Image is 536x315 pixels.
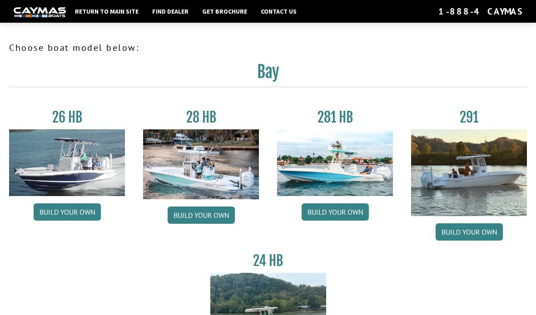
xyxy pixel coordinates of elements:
[143,109,259,126] h3: 28 HB
[302,203,369,221] a: Build your own
[9,41,527,54] p: Choose boat model below:
[277,129,393,196] img: 28-hb-twin.jpg
[14,7,66,17] img: white-logo-c9c8dbefe5ff5ceceb0f0178aa75bf4bb51f6bca0971e226c86eb53dfe498488.png
[198,5,252,17] a: Get Brochure
[210,252,326,269] h3: 24 HB
[70,5,143,17] a: Return to main site
[438,5,522,17] div: 1-888-4CAYMAS
[168,207,235,224] a: Build your own
[9,129,125,196] img: 26_new_photo_resized.jpg
[411,109,527,126] h3: 291
[256,5,301,17] a: Contact Us
[436,223,503,241] a: Build your own
[9,109,125,126] h3: 26 HB
[411,129,527,216] img: 291_Thumbnail.jpg
[148,5,193,17] a: Find Dealer
[277,109,393,126] h3: 281 HB
[143,129,259,199] img: 28_hb_thumbnail_for_caymas_connect.jpg
[34,203,101,221] a: Build your own
[9,62,527,87] h2: Bay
